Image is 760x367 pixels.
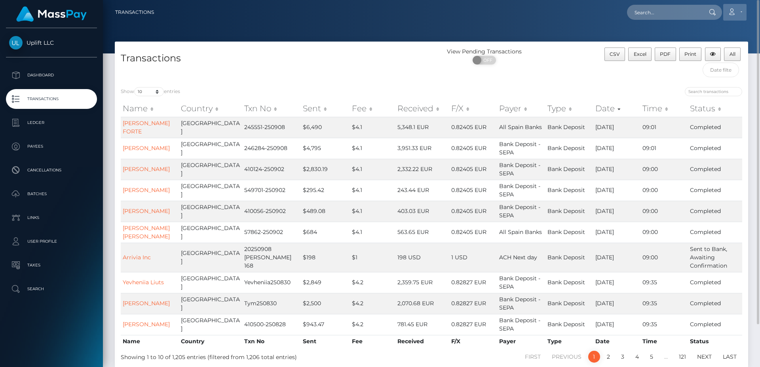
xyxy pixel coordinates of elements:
[9,236,94,247] p: User Profile
[640,243,688,272] td: 09:00
[6,232,97,251] a: User Profile
[123,207,170,215] a: [PERSON_NAME]
[693,351,716,363] a: Next
[545,335,593,348] th: Type
[350,293,395,314] td: $4.2
[121,51,426,65] h4: Transactions
[593,314,640,335] td: [DATE]
[350,201,395,222] td: $4.1
[593,272,640,293] td: [DATE]
[449,159,497,180] td: 0.82405 EUR
[545,180,593,201] td: Bank Deposit
[242,243,300,272] td: 20250908 [PERSON_NAME] 168
[123,120,170,135] a: [PERSON_NAME] FORTE
[9,259,94,271] p: Taxes
[350,243,395,272] td: $1
[627,5,701,20] input: Search...
[545,272,593,293] td: Bank Deposit
[730,51,735,57] span: All
[640,138,688,159] td: 09:01
[660,51,671,57] span: PDF
[431,48,537,56] div: View Pending Transactions
[640,101,688,116] th: Time: activate to sort column ascending
[640,293,688,314] td: 09:35
[242,180,300,201] td: 549701-250902
[688,159,742,180] td: Completed
[499,124,542,131] span: All Spain Banks
[301,138,350,159] td: $4,795
[350,335,395,348] th: Fee
[593,101,640,116] th: Date: activate to sort column ascending
[593,222,640,243] td: [DATE]
[631,351,643,363] a: 4
[593,159,640,180] td: [DATE]
[499,183,540,198] span: Bank Deposit - SEPA
[497,101,545,116] th: Payer: activate to sort column ascending
[395,201,449,222] td: 403.03 EUR
[718,351,741,363] a: Last
[688,138,742,159] td: Completed
[6,255,97,275] a: Taxes
[123,145,170,152] a: [PERSON_NAME]
[395,243,449,272] td: 198 USD
[395,159,449,180] td: 2,332.22 EUR
[301,314,350,335] td: $943.47
[301,243,350,272] td: $198
[350,314,395,335] td: $4.2
[6,160,97,180] a: Cancellations
[16,6,87,22] img: MassPay Logo
[449,101,497,116] th: F/X: activate to sort column ascending
[646,351,657,363] a: 5
[655,48,676,61] button: PDF
[179,335,242,348] th: Country
[179,272,242,293] td: [GEOGRAPHIC_DATA]
[610,51,620,57] span: CSV
[134,87,164,96] select: Showentries
[640,117,688,138] td: 09:01
[545,101,593,116] th: Type: activate to sort column ascending
[123,224,170,240] a: [PERSON_NAME] [PERSON_NAME]
[395,180,449,201] td: 243.44 EUR
[6,65,97,85] a: Dashboard
[688,222,742,243] td: Completed
[684,51,696,57] span: Print
[9,188,94,200] p: Batches
[688,243,742,272] td: Sent to Bank, Awaiting Confirmation
[395,272,449,293] td: 2,359.75 EUR
[640,314,688,335] td: 09:35
[628,48,652,61] button: Excel
[179,243,242,272] td: [GEOGRAPHIC_DATA]
[705,48,721,61] button: Column visibility
[499,275,540,290] span: Bank Deposit - SEPA
[242,272,300,293] td: Yevheniia250830
[301,117,350,138] td: $6,490
[604,48,625,61] button: CSV
[688,314,742,335] td: Completed
[301,293,350,314] td: $2,500
[545,159,593,180] td: Bank Deposit
[123,186,170,194] a: [PERSON_NAME]
[449,335,497,348] th: F/X
[497,335,545,348] th: Payer
[123,279,164,286] a: Yevheniia Liuts
[449,243,497,272] td: 1 USD
[449,272,497,293] td: 0.82827 EUR
[395,101,449,116] th: Received: activate to sort column ascending
[242,314,300,335] td: 410500-250828
[350,159,395,180] td: $4.1
[588,351,600,363] a: 1
[685,87,742,96] input: Search transactions
[301,159,350,180] td: $2,830.19
[6,39,97,46] span: Uplift LLC
[301,222,350,243] td: $684
[179,101,242,116] th: Country: activate to sort column ascending
[179,159,242,180] td: [GEOGRAPHIC_DATA]
[634,51,646,57] span: Excel
[123,165,170,173] a: [PERSON_NAME]
[123,254,151,261] a: Arrivia Inc
[703,63,739,77] input: Date filter
[9,36,23,49] img: Uplift LLC
[6,208,97,228] a: Links
[449,314,497,335] td: 0.82827 EUR
[9,212,94,224] p: Links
